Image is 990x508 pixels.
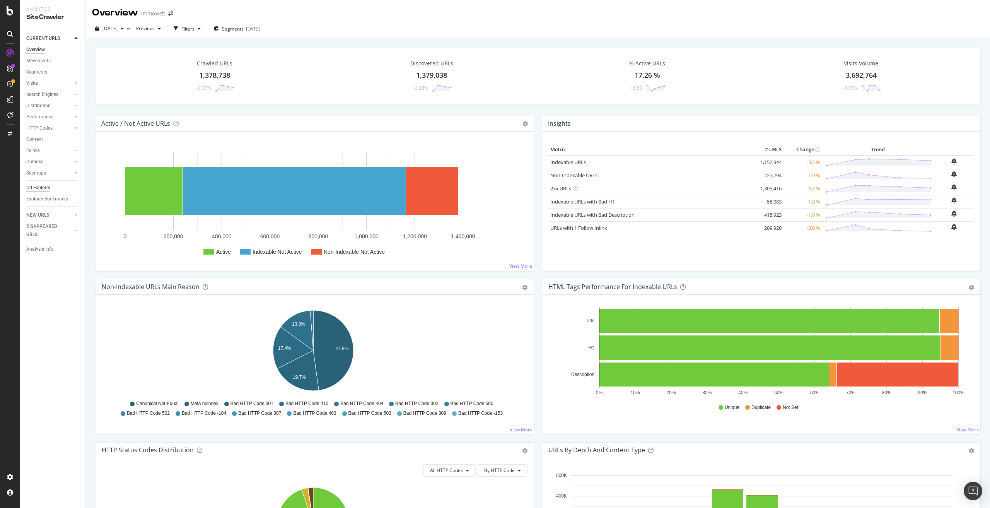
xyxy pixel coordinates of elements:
div: Overview [26,46,45,54]
span: Bad HTTP Code 500 [451,400,493,407]
span: All HTTP Codes [430,467,463,474]
div: -3.75% [843,85,858,91]
a: Analysis Info [26,245,80,253]
text: 70% [846,390,855,395]
div: Inlinks [26,147,40,155]
div: Outlinks [26,158,43,166]
a: DISAPPEARED URLS [26,222,72,239]
span: By HTTP Code [484,467,515,474]
span: Meta noindex [191,400,218,407]
div: Filters [181,26,195,32]
text: Non-Indexable Not Active [324,249,385,255]
td: -3.5 % [783,156,822,169]
text: Description [571,372,594,377]
div: 1,379,038 [416,70,447,80]
a: Indexable URLs with Bad H1 [550,198,615,205]
a: Visits [26,79,72,87]
div: Explorer Bookmarks [26,195,68,203]
td: 1,152,944 [753,156,783,169]
div: bell-plus [951,224,957,230]
button: Previous [133,22,164,35]
svg: A chart. [548,307,971,397]
a: View More [956,426,979,433]
a: Indexable URLs [550,159,586,166]
div: HTTP Codes [26,124,53,132]
text: 400K [556,493,567,499]
span: Bad HTTP Code 309 [403,410,446,417]
text: Indexable Not Active [253,249,302,255]
div: CURRENT URLS [26,34,60,43]
div: 17.26 % [635,70,660,80]
div: Movements [26,57,51,65]
td: 225,794 [753,169,783,182]
div: Segments [26,68,47,76]
div: Analysis Info [26,245,53,253]
text: 800,000 [309,233,328,239]
div: Performance [26,113,53,121]
a: URLs with 1 Follow Inlink [550,224,607,231]
th: Change [783,144,822,156]
span: Bad HTTP Code -153 [458,410,503,417]
div: bell-plus [951,184,957,190]
div: HTTP Status Codes Distribution [102,446,194,454]
svg: A chart. [102,144,525,265]
div: URLs by Depth and Content Type [548,446,645,454]
text: Active [216,249,231,255]
text: 10% [630,390,640,395]
text: 80% [882,390,891,395]
a: Inlinks [26,147,72,155]
text: 50% [774,390,783,395]
a: Distribution [26,102,72,110]
div: Open Intercom Messenger [964,482,982,500]
span: Unique [725,404,739,411]
span: vs [127,25,133,32]
td: 209,920 [753,221,783,234]
text: 600,000 [260,233,280,239]
div: bell-plus [951,197,957,204]
a: Overview [26,46,80,54]
div: gear [522,285,527,290]
td: -1.8 % [783,195,822,208]
text: 13.8% [292,322,305,327]
div: 3,692,764 [846,70,877,80]
text: 1,200,000 [403,233,427,239]
a: Explorer Bookmarks [26,195,80,203]
text: 1,000,000 [355,233,379,239]
a: HTTP Codes [26,124,72,132]
text: 90% [918,390,927,395]
h4: Insights [548,118,571,129]
div: Immowelt [141,10,165,17]
div: Analytics [26,6,79,13]
button: Filters [171,22,204,35]
div: Visits Volume [844,60,878,67]
a: Non-Indexable URLs [550,172,597,179]
span: Bad HTTP Code 302 [395,400,438,407]
div: Search Engines [26,91,58,99]
td: -1.9 % [783,169,822,182]
div: DISAPPEARED URLS [26,222,65,239]
div: bell-plus [951,158,957,164]
div: [DATE] [246,26,260,32]
text: Title [586,318,595,323]
a: NEW URLS [26,211,72,219]
th: Metric [548,144,753,156]
svg: A chart. [102,307,525,397]
td: 415,923 [753,208,783,221]
span: Bad HTTP Code 502 [127,410,170,417]
a: View More [509,263,532,269]
span: Bad HTTP Code -104 [182,410,226,417]
div: Discovered URLs [410,60,453,67]
span: Bad HTTP Code 307 [238,410,281,417]
div: bell-plus [951,210,957,217]
button: Segments[DATE] [210,22,263,35]
div: Non-Indexable URLs Main Reason [102,283,200,291]
text: 60% [810,390,819,395]
span: Segments [222,26,244,32]
div: gear [522,448,527,453]
div: +0.53 [630,85,642,91]
a: Performance [26,113,72,121]
span: Bad HTTP Code 403 [293,410,336,417]
span: Not Set [783,404,798,411]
